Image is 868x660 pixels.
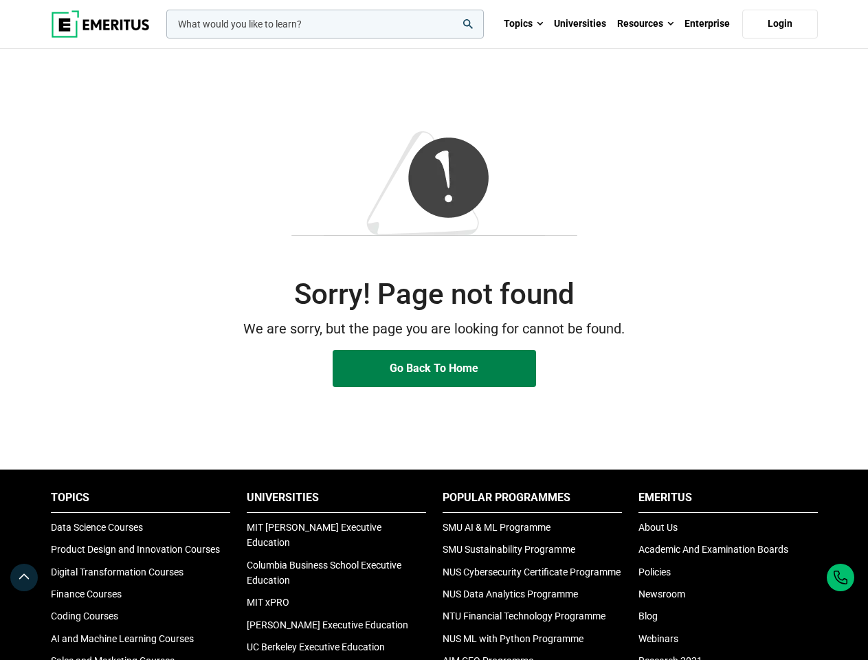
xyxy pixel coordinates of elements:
[51,588,122,599] a: Finance Courses
[443,566,621,577] a: NUS Cybersecurity Certificate Programme
[443,633,583,644] a: NUS ML with Python Programme
[390,362,478,375] span: Go Back To Home
[638,633,678,644] a: Webinars
[247,619,408,630] a: [PERSON_NAME] Executive Education
[166,10,484,38] input: woocommerce-product-search-field-0
[291,131,577,236] img: 404-Image
[247,597,289,608] a: MIT xPRO
[742,10,818,38] a: Login
[443,610,605,621] a: NTU Financial Technology Programme
[51,544,220,555] a: Product Design and Innovation Courses
[51,566,183,577] a: Digital Transformation Courses
[51,610,118,621] a: Coding Courses
[638,522,678,533] a: About Us
[638,588,685,599] a: Newsroom
[443,522,550,533] a: SMU AI & ML Programme
[638,544,788,555] a: Academic And Examination Boards
[247,641,385,652] a: UC Berkeley Executive Education
[638,610,658,621] a: Blog
[443,588,578,599] a: NUS Data Analytics Programme
[51,318,818,340] p: We are sorry, but the page you are looking for cannot be found.
[247,560,401,586] a: Columbia Business School Executive Education
[333,350,536,387] a: Go Back To Home
[638,566,671,577] a: Policies
[443,544,575,555] a: SMU Sustainability Programme
[51,522,143,533] a: Data Science Courses
[247,522,381,548] a: MIT [PERSON_NAME] Executive Education
[51,277,818,311] h2: Sorry! Page not found
[51,633,194,644] a: AI and Machine Learning Courses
